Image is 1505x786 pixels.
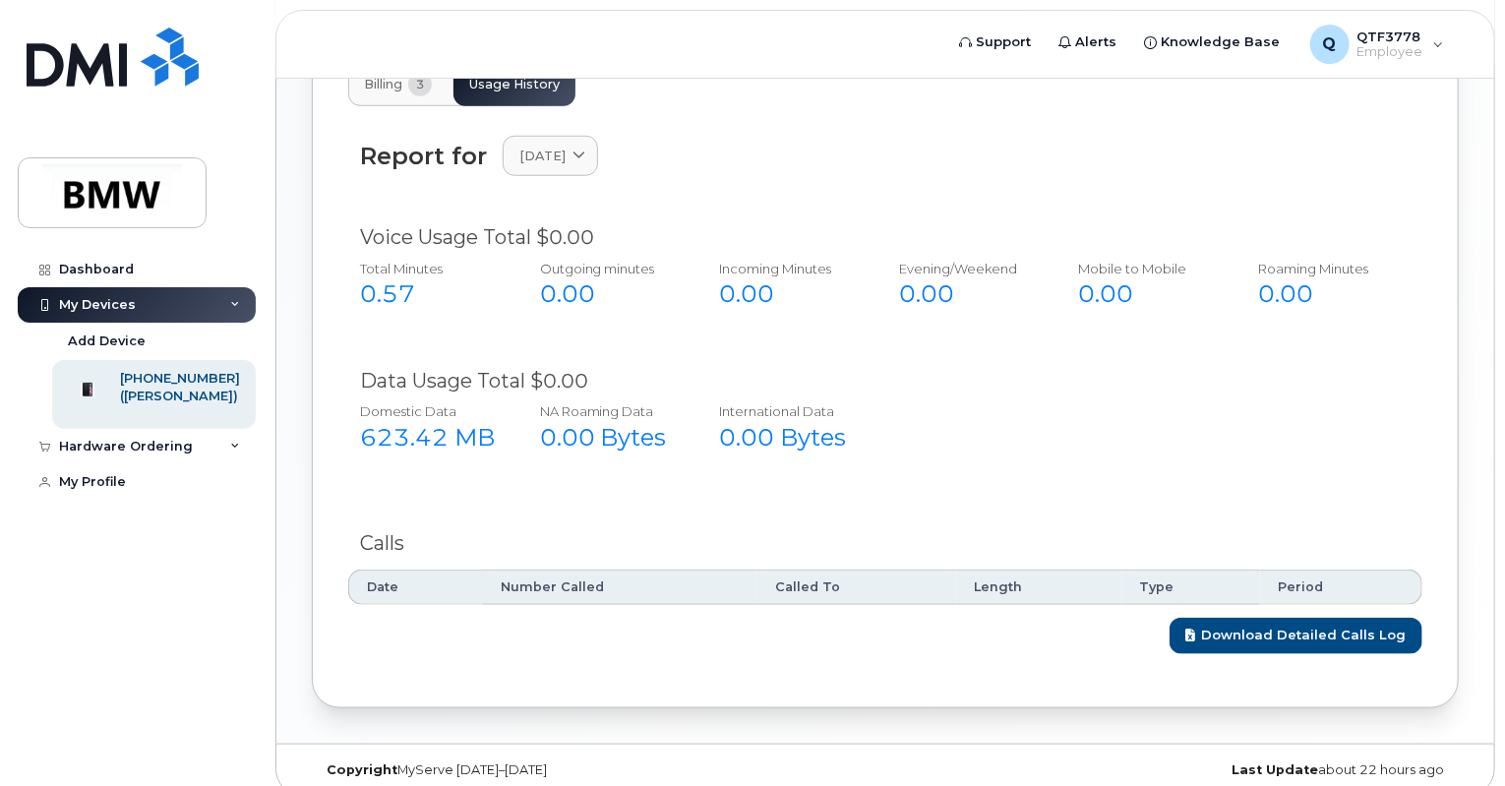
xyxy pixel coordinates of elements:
div: Voice Usage Total $0.00 [360,223,1411,252]
span: Knowledge Base [1162,32,1281,52]
div: about 22 hours ago [1076,762,1459,778]
div: 623.42 MB [360,421,497,454]
div: QTF3778 [1296,25,1458,64]
div: International Data [719,402,856,421]
div: MyServe [DATE]–[DATE] [312,762,694,778]
div: Domestic Data [360,402,497,421]
a: Support [946,23,1046,62]
strong: Copyright [327,762,397,777]
div: 0.00 [1258,277,1395,311]
div: 0.00 Bytes [719,421,856,454]
div: Mobile to Mobile [1079,260,1216,278]
th: Type [1122,570,1261,605]
a: Knowledge Base [1131,23,1294,62]
div: Evening/Weekend [899,260,1036,278]
th: Period [1260,570,1422,605]
iframe: Messenger Launcher [1419,700,1490,771]
div: 0.57 [360,277,497,311]
div: 0.00 [719,277,856,311]
span: QTF3778 [1357,29,1423,44]
span: Employee [1357,44,1423,60]
a: [DATE] [503,136,598,176]
div: Roaming Minutes [1258,260,1395,278]
div: Calls [360,529,1411,558]
div: Incoming Minutes [719,260,856,278]
div: NA Roaming Data [540,402,677,421]
span: Support [977,32,1032,52]
a: Alerts [1046,23,1131,62]
span: Billing [364,77,402,92]
div: 0.00 Bytes [540,421,677,454]
div: Outgoing minutes [540,260,677,278]
a: Download Detailed Calls Log [1170,618,1422,654]
div: 0.00 [899,277,1036,311]
th: Length [956,570,1121,605]
span: Alerts [1076,32,1117,52]
th: Date [348,570,483,605]
strong: Last Update [1232,762,1318,777]
span: [DATE] [519,147,566,165]
div: Data Usage Total $0.00 [360,367,1411,395]
div: Total Minutes [360,260,497,278]
th: Number Called [483,570,757,605]
div: Report for [360,143,487,169]
div: 0.00 [1079,277,1216,311]
span: Q [1323,32,1337,56]
span: 3 [408,73,432,96]
div: 0.00 [540,277,677,311]
th: Called To [757,570,956,605]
